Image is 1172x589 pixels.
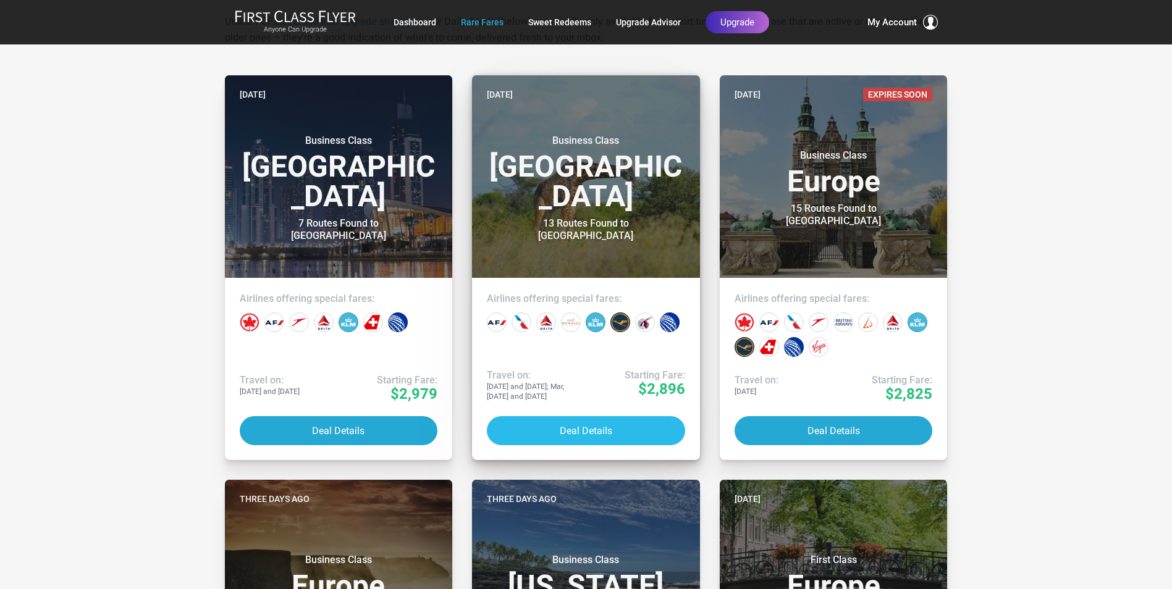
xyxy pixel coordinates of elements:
[261,554,416,566] small: Business Class
[759,337,779,357] div: Swiss
[635,312,655,332] div: Qatar
[225,75,453,460] a: [DATE]Business Class[GEOGRAPHIC_DATA]7 Routes Found to [GEOGRAPHIC_DATA]Airlines offering special...
[261,217,416,242] div: 7 Routes Found to [GEOGRAPHIC_DATA]
[735,416,933,445] button: Deal Details
[487,135,685,211] h3: [GEOGRAPHIC_DATA]
[388,312,408,332] div: United
[512,312,531,332] div: American Airlines
[735,492,761,506] time: [DATE]
[487,88,513,101] time: [DATE]
[240,312,259,332] div: Air Canada
[487,492,557,506] time: Three days ago
[472,75,700,460] a: [DATE]Business Class[GEOGRAPHIC_DATA]13 Routes Found to [GEOGRAPHIC_DATA]Airlines offering specia...
[863,88,932,101] span: Expires Soon
[461,11,504,33] a: Rare Fares
[240,135,438,211] h3: [GEOGRAPHIC_DATA]
[784,337,804,357] div: United
[240,416,438,445] button: Deal Details
[735,149,933,196] h3: Europe
[756,554,911,566] small: First Class
[235,10,356,35] a: First Class FlyerAnyone Can Upgrade
[508,554,663,566] small: Business Class
[759,312,779,332] div: Air France
[833,312,853,332] div: British Airways
[735,337,754,357] div: Lufthansa
[735,312,754,332] div: Air Canada
[261,135,416,147] small: Business Class
[720,75,948,460] a: [DATE]Expires SoonBusiness ClassEurope15 Routes Found to [GEOGRAPHIC_DATA]Airlines offering speci...
[363,312,383,332] div: Swiss
[867,15,917,30] span: My Account
[858,312,878,332] div: Brussels Airlines
[235,10,356,23] img: First Class Flyer
[339,312,358,332] div: KLM
[610,312,630,332] div: Lufthansa
[883,312,903,332] div: Delta Airlines
[706,11,769,33] a: Upgrade
[314,312,334,332] div: Delta Airlines
[264,312,284,332] div: Air France
[735,88,761,101] time: [DATE]
[289,312,309,332] div: Austrian Airlines‎
[508,135,663,147] small: Business Class
[908,312,927,332] div: KLM
[809,312,828,332] div: Austrian Airlines‎
[487,416,685,445] button: Deal Details
[487,312,507,332] div: Air France
[756,149,911,162] small: Business Class
[784,312,804,332] div: American Airlines
[735,293,933,305] h4: Airlines offering special fares:
[528,11,591,33] a: Sweet Redeems
[235,25,356,34] small: Anyone Can Upgrade
[240,492,310,506] time: Three days ago
[240,88,266,101] time: [DATE]
[240,293,438,305] h4: Airlines offering special fares:
[508,217,663,242] div: 13 Routes Found to [GEOGRAPHIC_DATA]
[487,293,685,305] h4: Airlines offering special fares:
[586,312,605,332] div: KLM
[809,337,828,357] div: Virgin Atlantic
[536,312,556,332] div: Delta Airlines
[660,312,680,332] div: United
[394,11,436,33] a: Dashboard
[756,203,911,227] div: 15 Routes Found to [GEOGRAPHIC_DATA]
[867,15,938,30] button: My Account
[616,11,681,33] a: Upgrade Advisor
[561,312,581,332] div: Etihad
